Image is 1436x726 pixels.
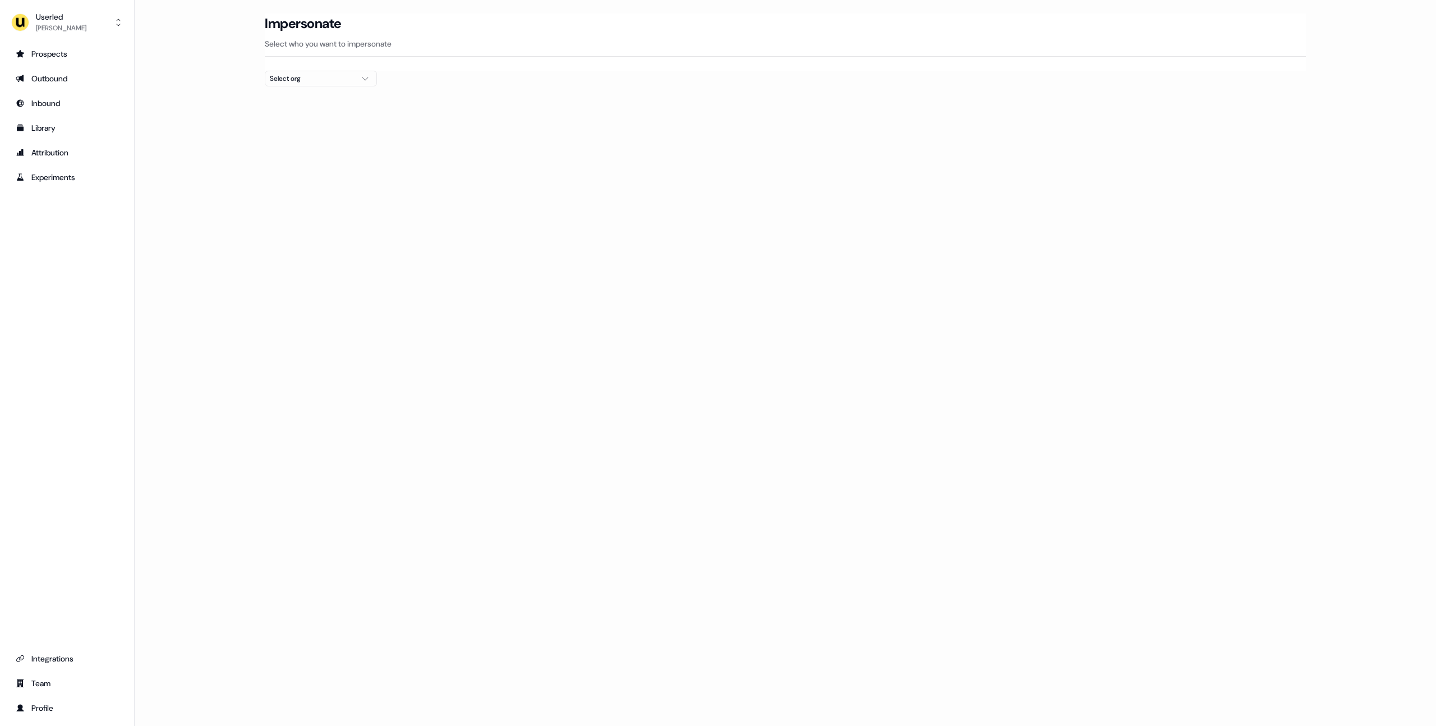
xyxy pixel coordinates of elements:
div: Outbound [16,73,118,84]
p: Select who you want to impersonate [265,38,1306,49]
a: Go to prospects [9,45,125,63]
div: Profile [16,702,118,714]
div: Experiments [16,172,118,183]
div: Team [16,678,118,689]
a: Go to experiments [9,168,125,186]
div: Userled [36,11,86,22]
h3: Impersonate [265,15,342,32]
button: Userled[PERSON_NAME] [9,9,125,36]
a: Go to integrations [9,650,125,668]
div: [PERSON_NAME] [36,22,86,34]
button: Select org [265,71,377,86]
div: Select org [270,73,354,84]
a: Go to outbound experience [9,70,125,88]
div: Inbound [16,98,118,109]
div: Library [16,122,118,134]
a: Go to team [9,674,125,692]
div: Prospects [16,48,118,59]
div: Attribution [16,147,118,158]
div: Integrations [16,653,118,664]
a: Go to attribution [9,144,125,162]
a: Go to Inbound [9,94,125,112]
a: Go to profile [9,699,125,717]
a: Go to templates [9,119,125,137]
